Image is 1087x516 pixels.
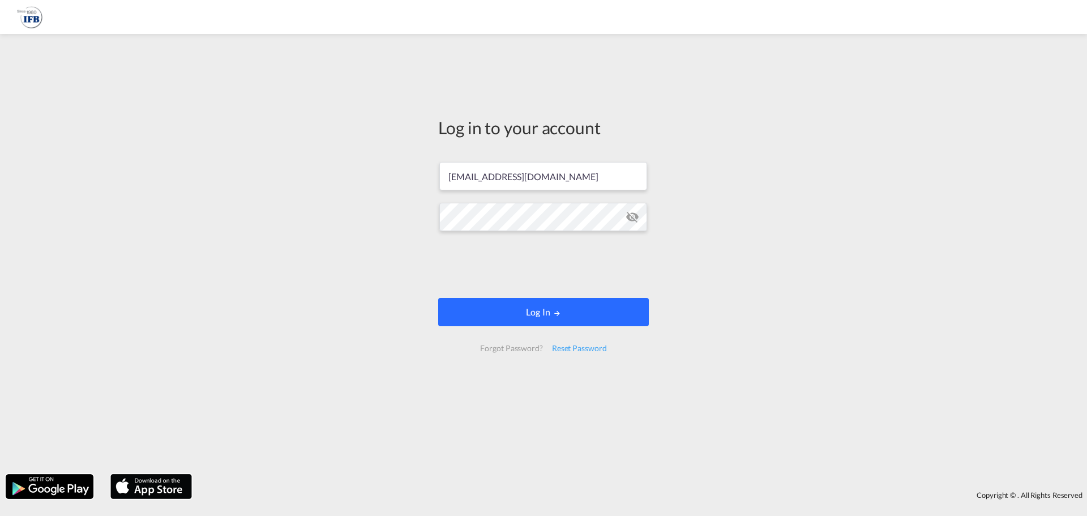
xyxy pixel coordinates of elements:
img: google.png [5,473,95,500]
div: Log in to your account [438,116,649,139]
img: apple.png [109,473,193,500]
button: LOGIN [438,298,649,326]
img: b628ab10256c11eeb52753acbc15d091.png [17,5,42,30]
md-icon: icon-eye-off [626,210,639,224]
input: Enter email/phone number [439,162,647,190]
div: Forgot Password? [476,338,547,359]
div: Copyright © . All Rights Reserved [198,485,1087,505]
div: Reset Password [547,338,611,359]
iframe: reCAPTCHA [457,242,630,287]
